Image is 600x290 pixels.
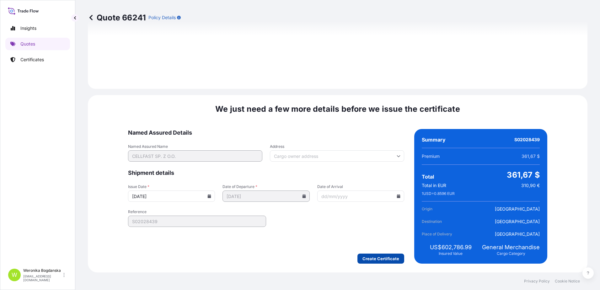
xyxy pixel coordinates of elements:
[430,244,472,251] span: US$602,786.99
[422,182,446,189] span: Total in EUR
[128,184,215,189] span: Issue Date
[422,137,446,143] span: Summary
[439,251,463,256] span: Insured Value
[524,279,550,284] a: Privacy Policy
[495,231,540,237] span: [GEOGRAPHIC_DATA]
[23,274,62,282] p: [EMAIL_ADDRESS][DOMAIN_NAME]
[495,206,540,212] span: [GEOGRAPHIC_DATA]
[5,38,70,50] a: Quotes
[317,191,404,202] input: dd/mm/yyyy
[222,184,309,189] span: Date of Departure
[270,144,404,149] span: Address
[422,231,457,237] span: Place of Delivery
[128,144,262,149] span: Named Assured Name
[128,216,266,227] input: Your internal reference
[20,25,36,31] p: Insights
[507,170,540,180] span: 361,67 $
[20,41,35,47] p: Quotes
[422,174,434,180] span: Total
[555,279,580,284] a: Cookie Notice
[128,209,266,214] span: Reference
[270,150,404,162] input: Cargo owner address
[88,13,146,23] p: Quote 66241
[362,255,399,262] p: Create Certificate
[5,22,70,35] a: Insights
[482,244,540,251] span: General Merchandise
[522,153,540,159] span: 361,67 $
[357,254,404,264] button: Create Certificate
[514,137,540,143] span: S02028439
[128,169,404,177] span: Shipment details
[317,184,404,189] span: Date of Arrival
[128,191,215,202] input: dd/mm/yyyy
[422,191,455,196] span: 1 USD = 0.8596 EUR
[497,251,525,256] span: Cargo Category
[521,182,540,189] span: 310,90 €
[422,153,440,159] span: Premium
[5,53,70,66] a: Certificates
[495,218,540,225] span: [GEOGRAPHIC_DATA]
[20,56,44,63] p: Certificates
[215,104,460,114] span: We just need a few more details before we issue the certificate
[128,129,404,137] span: Named Assured Details
[12,272,17,278] span: W
[23,268,62,273] p: Weronika Bogdanska
[422,218,457,225] span: Destination
[222,191,309,202] input: dd/mm/yyyy
[148,14,176,21] p: Policy Details
[422,206,457,212] span: Origin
